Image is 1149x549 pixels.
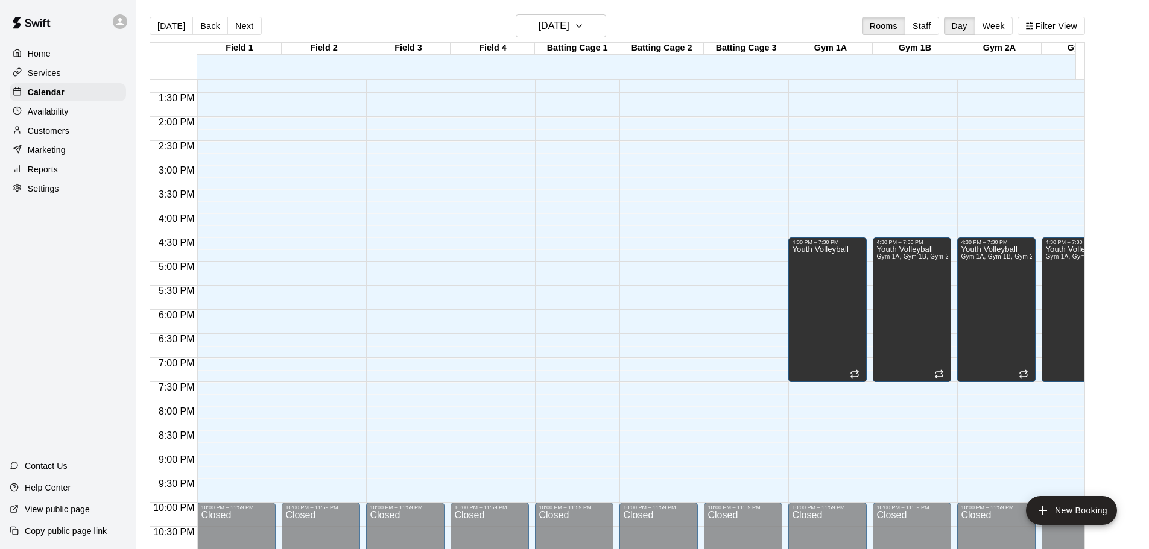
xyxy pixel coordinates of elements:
p: Settings [28,183,59,195]
span: 7:30 PM [156,382,198,392]
span: Gym 1A, Gym 1B, Gym 2A, Gym 2B [961,253,1064,260]
button: Staff [905,17,939,35]
span: 2:30 PM [156,141,198,151]
button: Next [227,17,261,35]
a: Availability [10,102,126,121]
div: 10:00 PM – 11:59 PM [201,504,272,510]
button: Back [192,17,228,35]
div: 4:30 PM – 7:30 PM [876,239,948,245]
span: 6:30 PM [156,334,198,344]
h6: [DATE] [539,17,569,34]
span: 7:00 PM [156,358,198,368]
p: Availability [28,105,69,118]
div: 10:00 PM – 11:59 PM [370,504,441,510]
button: add [1026,496,1117,525]
button: [DATE] [150,17,193,35]
div: 10:00 PM – 11:59 PM [285,504,356,510]
p: Marketing [28,144,66,156]
button: [DATE] [516,14,606,37]
span: 4:30 PM [156,237,198,248]
a: Home [10,45,126,63]
span: 5:30 PM [156,286,198,296]
div: Field 4 [451,43,535,54]
div: 10:00 PM – 11:59 PM [454,504,525,510]
div: 4:30 PM – 7:30 PM [792,239,863,245]
div: Batting Cage 3 [704,43,788,54]
div: 10:00 PM – 11:59 PM [876,504,948,510]
div: 4:30 PM – 7:30 PM: Youth Volleyball [1042,237,1120,382]
span: 6:00 PM [156,310,198,320]
div: Gym 1B [873,43,957,54]
span: 10:30 PM [150,527,197,537]
span: Recurring event [934,369,944,379]
button: Filter View [1018,17,1085,35]
div: 10:00 PM – 11:59 PM [623,504,694,510]
p: Services [28,67,61,79]
span: 10:00 PM [150,503,197,513]
a: Services [10,64,126,82]
span: Recurring event [850,369,859,379]
div: 10:00 PM – 11:59 PM [792,504,863,510]
div: 4:30 PM – 7:30 PM: Youth Volleyball [788,237,867,382]
div: 10:00 PM – 11:59 PM [707,504,779,510]
span: 2:00 PM [156,117,198,127]
span: 8:30 PM [156,430,198,441]
span: 3:30 PM [156,189,198,199]
a: Reports [10,160,126,178]
span: 9:00 PM [156,454,198,465]
div: 10:00 PM – 11:59 PM [961,504,1032,510]
span: Gym 1A, Gym 1B, Gym 2A, Gym 2B [876,253,980,260]
span: Gym 1A, Gym 1B, Gym 2A, Gym 2B [1045,253,1148,260]
span: 3:00 PM [156,165,198,175]
div: 10:00 PM – 11:59 PM [539,504,610,510]
button: Rooms [862,17,905,35]
div: 4:30 PM – 7:30 PM: Youth Volleyball [957,237,1036,382]
a: Settings [10,180,126,198]
span: 4:00 PM [156,213,198,224]
div: Field 3 [366,43,451,54]
p: Contact Us [25,460,68,472]
p: Help Center [25,482,71,494]
span: 1:30 PM [156,93,198,103]
div: 4:30 PM – 7:30 PM [961,239,1032,245]
div: Gym 2B [1042,43,1126,54]
button: Week [975,17,1013,35]
p: Home [28,48,51,60]
span: Recurring event [1019,369,1028,379]
a: Customers [10,122,126,140]
a: Calendar [10,83,126,101]
span: 9:30 PM [156,478,198,489]
span: 5:00 PM [156,262,198,272]
div: Gym 1A [788,43,873,54]
span: 8:00 PM [156,406,198,416]
div: 4:30 PM – 7:30 PM: Youth Volleyball [873,237,951,382]
div: Batting Cage 2 [619,43,704,54]
div: Field 1 [197,43,282,54]
div: Field 2 [282,43,366,54]
button: Day [944,17,975,35]
a: Marketing [10,141,126,159]
div: Gym 2A [957,43,1042,54]
div: Batting Cage 1 [535,43,619,54]
p: Calendar [28,86,65,98]
p: Copy public page link [25,525,107,537]
p: Reports [28,163,58,175]
p: View public page [25,503,90,515]
div: 4:30 PM – 7:30 PM [1045,239,1116,245]
p: Customers [28,125,69,137]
